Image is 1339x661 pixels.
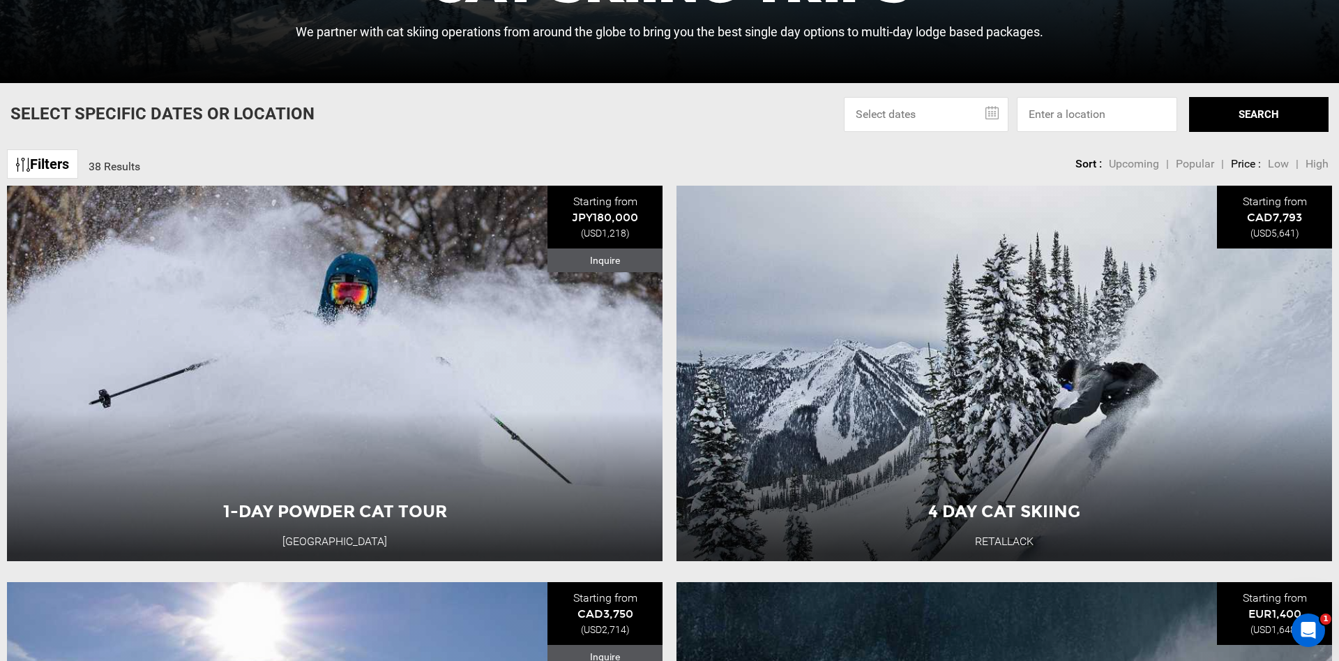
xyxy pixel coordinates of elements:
[1306,157,1329,170] span: High
[1292,614,1325,647] iframe: Intercom live chat
[1017,97,1177,132] input: Enter a location
[1075,156,1102,172] li: Sort :
[7,149,78,179] a: Filters
[1189,97,1329,132] button: SEARCH
[1221,156,1224,172] li: |
[1268,157,1289,170] span: Low
[1320,614,1331,625] span: 1
[1296,156,1299,172] li: |
[1231,156,1261,172] li: Price :
[10,102,315,126] p: Select Specific Dates Or Location
[296,23,1043,41] p: We partner with cat skiing operations from around the globe to bring you the best single day opti...
[844,97,1008,132] input: Select dates
[1166,156,1169,172] li: |
[1176,157,1214,170] span: Popular
[16,158,30,172] img: btn-icon.svg
[89,160,140,173] span: 38 Results
[1109,157,1159,170] span: Upcoming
